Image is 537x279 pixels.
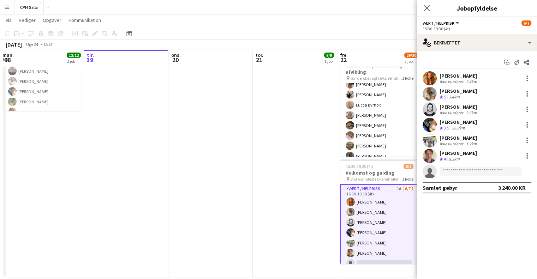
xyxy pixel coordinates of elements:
div: 15:30-19:30 (4t) [423,26,531,31]
span: Kommunikation [68,17,101,23]
span: man. [2,52,14,58]
app-job-card: 15:30-02:30 (11t) (Sat)16/16Garderobepersonale og afvikling Garderobevagt i Øksnehallen til stor ... [340,52,419,157]
div: Samlet gebyr [423,184,457,191]
span: tir. [87,52,94,58]
span: 29/30 [404,53,418,58]
app-card-role: Crew10/1010:00-18:00 (8t)[PERSON_NAME][DEMOGRAPHIC_DATA][PERSON_NAME][PERSON_NAME][PERSON_NAME][P... [2,31,82,150]
h3: Garderobepersonale og afvikling [340,62,419,75]
div: [PERSON_NAME] [440,135,478,141]
span: 5 [444,94,446,99]
div: [PERSON_NAME] [440,150,477,156]
div: 3 240.00 KR [498,184,526,191]
span: 20 [170,56,181,64]
div: 3.4km [447,94,461,100]
span: 3.5 [444,125,449,131]
button: Vært / Helpdisk [423,20,460,26]
div: 3.6km [465,110,478,115]
div: Ikke vurderet [440,79,465,84]
div: 3 job [405,59,418,64]
a: Rediger [16,16,38,25]
button: CPH Galla [14,0,44,14]
span: 9/9 [324,53,334,58]
span: Stor Gallafest i Øksnehallen [350,176,400,182]
span: 18 [1,56,14,64]
div: [PERSON_NAME] [440,104,478,110]
span: 1 Rolle [402,176,413,182]
span: 1 Rolle [402,75,413,81]
span: 6/7 [521,20,531,26]
div: CEST [44,42,53,47]
span: fre. [340,52,348,58]
app-job-card: 15:30-19:30 (4t)6/7Velkomst og guiding Stor Gallafest i Øksnehallen1 RolleVært / Helpdisk1A6/715:... [340,159,419,264]
div: [DATE] [6,41,22,48]
span: Garderobevagt i Øksnehallen til stor gallafest [350,75,402,81]
div: 1.2km [465,141,478,146]
a: Vis [3,16,14,25]
span: 22 [339,56,348,64]
span: 19 [86,56,94,64]
div: 36.8km [451,125,466,131]
h3: Jobopfyldelse [417,4,537,13]
span: 21 [255,56,263,64]
div: Ikke vurderet [440,141,465,146]
span: Rediger [19,17,36,23]
span: tor. [256,52,263,58]
span: 4 [444,156,446,162]
app-card-role: Vært / Helpdisk1A6/715:30-19:30 (4t)[PERSON_NAME][PERSON_NAME][PERSON_NAME][PERSON_NAME][PERSON_N... [340,184,419,271]
a: Kommunikation [66,16,104,25]
span: ons. [171,52,181,58]
div: [PERSON_NAME] [440,119,477,125]
div: Ikke vurderet [440,110,465,115]
div: [PERSON_NAME] [440,88,477,94]
span: Uge 34 [23,42,41,47]
span: 15:30-19:30 (4t) [346,164,373,169]
span: Vært / Helpdisk [423,20,454,26]
a: Opgaver [40,16,64,25]
div: 8.2km [447,156,461,162]
div: 2 job [67,59,80,64]
h3: Velkomst og guiding [340,170,419,176]
div: Bekræftet [417,34,537,51]
span: 12/12 [67,53,81,58]
span: Opgaver [43,17,61,23]
div: 3.4km [465,79,478,84]
div: 1 job [324,59,334,64]
div: [PERSON_NAME] [440,73,478,79]
span: Vis [6,17,12,23]
span: 6/7 [404,164,413,169]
